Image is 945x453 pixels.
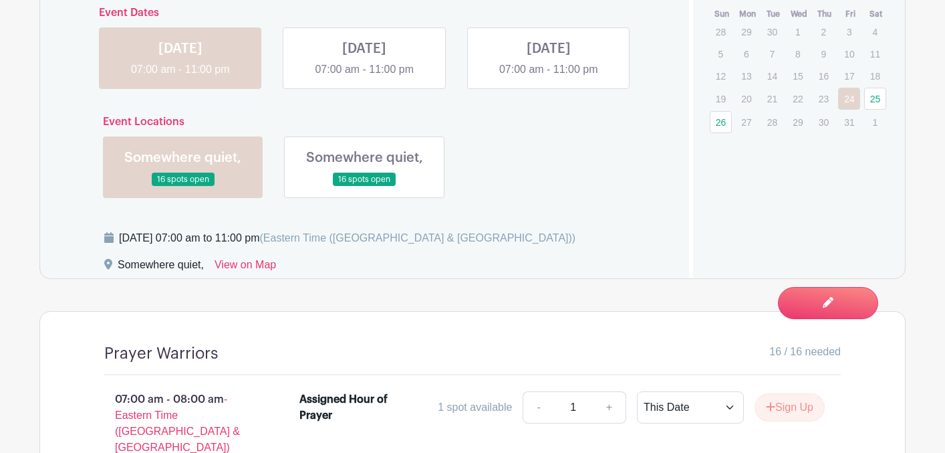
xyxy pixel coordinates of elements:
p: 1 [864,112,886,132]
button: Sign Up [755,393,825,422]
div: Assigned Hour of Prayer [299,391,415,424]
p: 19 [710,88,732,109]
p: 20 [735,88,757,109]
th: Mon [734,7,761,21]
p: 8 [787,43,809,64]
p: 14 [761,66,783,86]
p: 21 [761,88,783,109]
p: 22 [787,88,809,109]
span: (Eastern Time ([GEOGRAPHIC_DATA] & [GEOGRAPHIC_DATA])) [259,232,575,244]
p: 11 [864,43,886,64]
p: 10 [838,43,860,64]
th: Sun [709,7,735,21]
a: View on Map [215,257,276,278]
a: 24 [838,88,860,110]
h6: Event Locations [92,116,637,128]
p: 28 [761,112,783,132]
a: + [593,391,626,424]
p: 23 [813,88,835,109]
th: Sat [863,7,890,21]
p: 29 [787,112,809,132]
th: Wed [786,7,812,21]
span: 16 / 16 needed [769,344,841,360]
div: Somewhere quiet, [118,257,204,278]
p: 12 [710,66,732,86]
a: - [523,391,553,424]
a: 25 [864,88,886,110]
p: 16 [813,66,835,86]
h6: Event Dates [88,7,641,19]
p: 9 [813,43,835,64]
div: [DATE] 07:00 am to 11:00 pm [119,230,575,246]
p: 7 [761,43,783,64]
p: 1 [787,21,809,42]
p: 6 [735,43,757,64]
th: Tue [761,7,787,21]
p: 13 [735,66,757,86]
p: 2 [813,21,835,42]
p: 17 [838,66,860,86]
p: 30 [761,21,783,42]
h4: Prayer Warriors [104,344,219,363]
p: 3 [838,21,860,42]
th: Thu [812,7,838,21]
p: 28 [710,21,732,42]
p: 29 [735,21,757,42]
p: 15 [787,66,809,86]
p: 4 [864,21,886,42]
a: 26 [710,111,732,133]
div: 1 spot available [438,399,512,416]
p: 18 [864,66,886,86]
p: 31 [838,112,860,132]
p: 27 [735,112,757,132]
th: Fri [837,7,863,21]
p: 30 [813,112,835,132]
p: 5 [710,43,732,64]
